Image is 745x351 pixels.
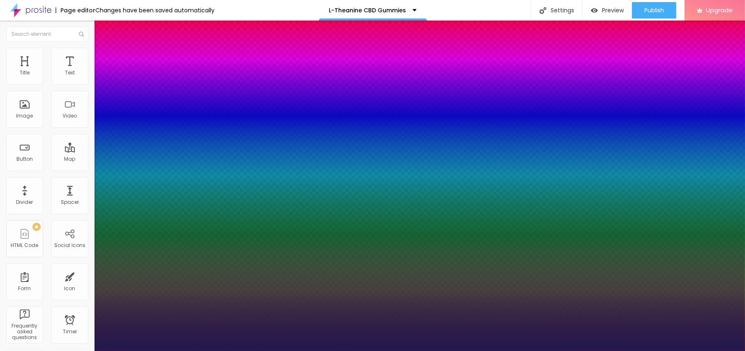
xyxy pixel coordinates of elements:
[632,2,676,18] button: Publish
[11,242,39,248] div: HTML Code
[329,7,406,13] p: L-Theanine CBD Gummies
[540,7,547,14] img: Icone
[18,286,31,291] div: Form
[16,113,33,119] div: Image
[65,70,75,76] div: Text
[644,7,664,14] span: Publish
[79,32,84,37] img: Icone
[602,7,624,14] span: Preview
[55,7,95,13] div: Page editor
[54,242,85,248] div: Social Icons
[95,7,215,13] div: Changes have been saved automatically
[16,156,33,162] div: Button
[61,199,79,205] div: Spacer
[706,7,733,14] span: Upgrade
[16,199,33,205] div: Divider
[583,2,632,18] button: Preview
[65,156,76,162] div: Map
[65,286,76,291] div: Icon
[63,113,77,119] div: Video
[20,70,30,76] div: Title
[6,27,88,42] input: Search element
[8,323,41,341] div: Frequently asked questions
[591,7,598,14] img: view-1.svg
[63,329,77,335] div: Timer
